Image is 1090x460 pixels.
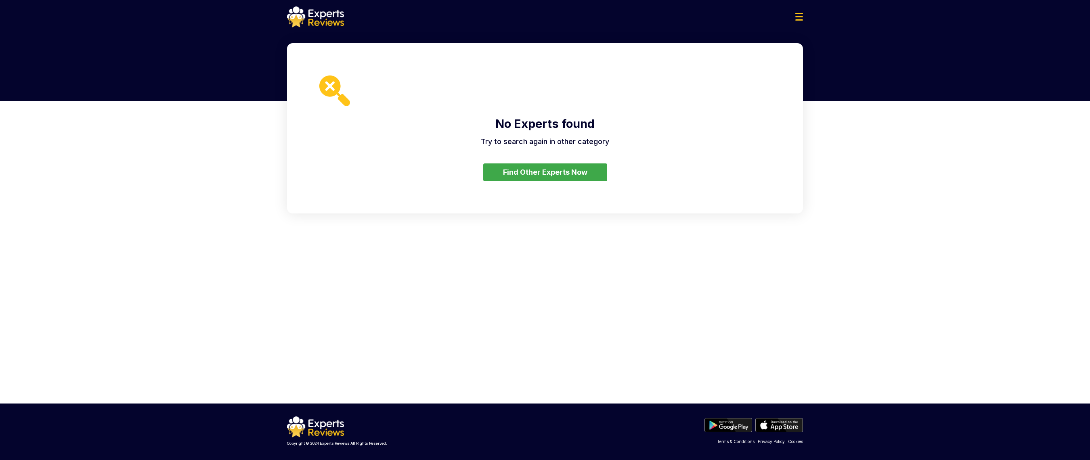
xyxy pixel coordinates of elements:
[795,13,803,21] img: Menu Icon
[287,6,344,27] img: logo
[704,418,752,432] img: play store btn
[319,117,771,130] h2: No Experts found
[758,439,785,445] a: Privacy Policy
[319,136,771,147] p: Try to search again in other category
[483,163,607,181] button: Find Other Experts Now
[287,416,344,437] img: logo
[717,439,755,445] a: Terms & Conditions
[287,441,387,446] p: Copyright © 2024 Experts Reviews All Rights Reserved.
[319,75,350,106] img: search-yellow-icon
[755,418,803,432] img: apple store btn
[788,439,803,445] a: Cookies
